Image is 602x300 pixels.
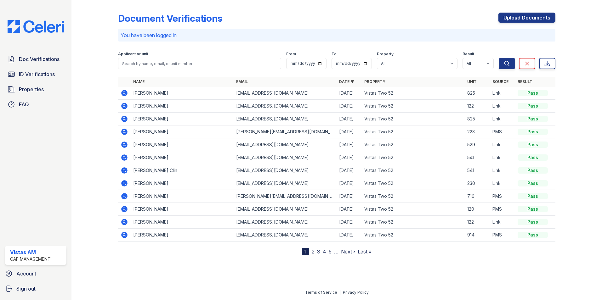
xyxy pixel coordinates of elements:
a: FAQ [5,98,66,111]
td: Link [490,87,515,100]
a: Unit [467,79,477,84]
td: 716 [465,190,490,203]
td: Vistas Two 52 [362,190,465,203]
td: [EMAIL_ADDRESS][DOMAIN_NAME] [234,203,337,216]
div: Pass [518,219,548,225]
div: Pass [518,193,548,199]
td: Vistas Two 52 [362,177,465,190]
td: [DATE] [337,125,362,138]
div: Pass [518,167,548,174]
td: 914 [465,229,490,242]
a: 4 [323,248,326,255]
td: [DATE] [337,216,362,229]
a: 2 [312,248,315,255]
td: [EMAIL_ADDRESS][DOMAIN_NAME] [234,229,337,242]
span: Account [16,270,36,277]
td: [PERSON_NAME][EMAIL_ADDRESS][DOMAIN_NAME] [234,125,337,138]
td: [EMAIL_ADDRESS][DOMAIN_NAME] [234,164,337,177]
td: Vistas Two 52 [362,216,465,229]
img: CE_Logo_Blue-a8612792a0a2168367f1c8372b55b34899dd931a85d93a1a3d3e32e68fde9ad4.png [3,20,69,33]
td: 122 [465,100,490,113]
td: [DATE] [337,87,362,100]
td: [PERSON_NAME] [131,113,234,125]
span: Sign out [16,285,36,292]
td: [EMAIL_ADDRESS][DOMAIN_NAME] [234,100,337,113]
td: [PERSON_NAME] Clin [131,164,234,177]
td: [DATE] [337,229,362,242]
div: Pass [518,90,548,96]
td: PMS [490,229,515,242]
div: Pass [518,103,548,109]
td: [PERSON_NAME] [131,216,234,229]
td: 541 [465,164,490,177]
button: Sign out [3,282,69,295]
a: Doc Verifications [5,53,66,65]
td: Vistas Two 52 [362,100,465,113]
label: Property [377,52,394,57]
label: Applicant or unit [118,52,148,57]
a: Next › [341,248,355,255]
td: [DATE] [337,113,362,125]
td: Vistas Two 52 [362,138,465,151]
a: Email [236,79,248,84]
label: From [286,52,296,57]
td: [PERSON_NAME][EMAIL_ADDRESS][DOMAIN_NAME] [234,190,337,203]
div: Vistas AM [10,248,51,256]
label: To [332,52,337,57]
a: Name [133,79,145,84]
td: PMS [490,125,515,138]
a: Terms of Service [305,290,337,295]
td: [EMAIL_ADDRESS][DOMAIN_NAME] [234,151,337,164]
td: [PERSON_NAME] [131,125,234,138]
td: [PERSON_NAME] [131,203,234,216]
td: [DATE] [337,177,362,190]
td: [PERSON_NAME] [131,229,234,242]
span: Properties [19,86,44,93]
a: Properties [5,83,66,96]
div: | [339,290,341,295]
td: Vistas Two 52 [362,203,465,216]
a: Result [518,79,532,84]
a: Date ▼ [339,79,354,84]
td: Link [490,100,515,113]
td: 825 [465,113,490,125]
a: Source [492,79,508,84]
span: FAQ [19,101,29,108]
td: [PERSON_NAME] [131,151,234,164]
td: Link [490,151,515,164]
div: Pass [518,206,548,212]
td: Link [490,113,515,125]
div: Pass [518,142,548,148]
td: 120 [465,203,490,216]
td: Link [490,164,515,177]
td: [DATE] [337,100,362,113]
td: [PERSON_NAME] [131,190,234,203]
span: ID Verifications [19,70,55,78]
td: [DATE] [337,151,362,164]
td: Vistas Two 52 [362,125,465,138]
td: Link [490,177,515,190]
input: Search by name, email, or unit number [118,58,281,69]
a: Upload Documents [498,13,555,23]
div: CAF Management [10,256,51,262]
td: Vistas Two 52 [362,113,465,125]
td: 529 [465,138,490,151]
div: Pass [518,116,548,122]
td: [DATE] [337,138,362,151]
td: [EMAIL_ADDRESS][DOMAIN_NAME] [234,177,337,190]
td: Vistas Two 52 [362,229,465,242]
td: [DATE] [337,203,362,216]
a: ID Verifications [5,68,66,81]
span: … [334,248,338,255]
td: Vistas Two 52 [362,164,465,177]
div: Document Verifications [118,13,222,24]
td: 122 [465,216,490,229]
td: Link [490,216,515,229]
div: Pass [518,232,548,238]
td: 825 [465,87,490,100]
td: [DATE] [337,164,362,177]
td: Vistas Two 52 [362,151,465,164]
td: [EMAIL_ADDRESS][DOMAIN_NAME] [234,87,337,100]
td: Vistas Two 52 [362,87,465,100]
a: Last » [358,248,372,255]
